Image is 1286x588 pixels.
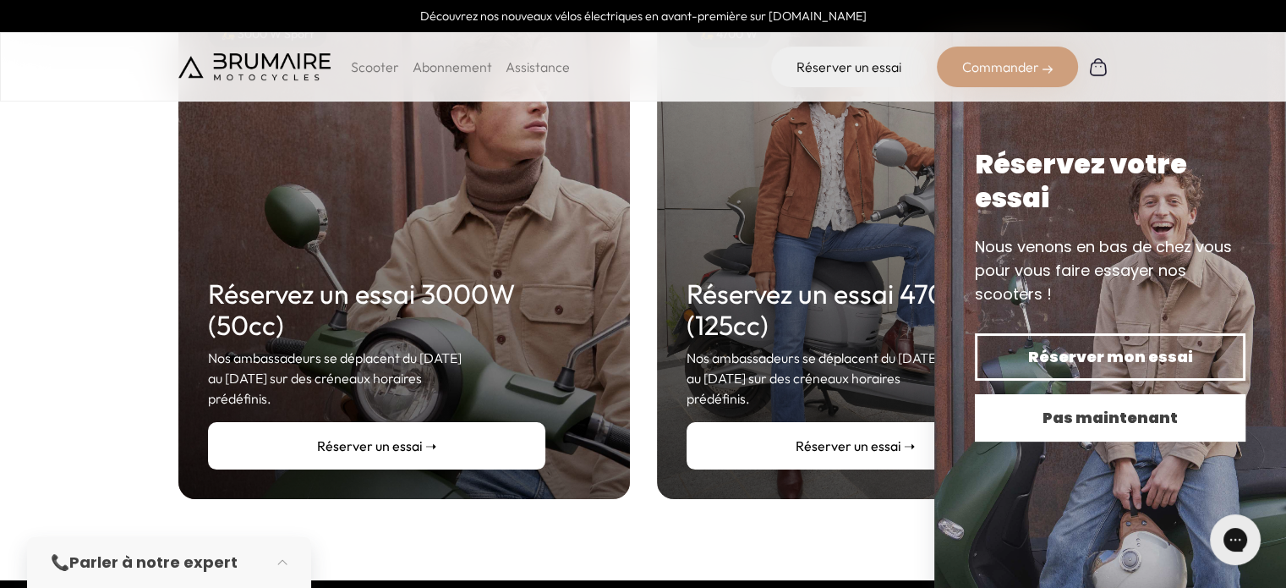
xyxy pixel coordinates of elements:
[413,58,492,75] a: Abonnement
[937,47,1078,87] div: Commander
[1088,57,1108,77] img: Panier
[351,57,399,77] p: Scooter
[1201,508,1269,571] iframe: Gorgias live chat messenger
[771,47,927,87] a: Réserver un essai
[208,348,545,409] p: Nos ambassadeurs se déplacent du [DATE] au [DATE] sur des créneaux horaires prédéfinis.
[687,278,1024,341] h2: Réservez un essai 4700W (125cc)
[687,422,1024,470] a: Réserver un essai ➝
[1042,64,1053,74] img: right-arrow-2.png
[208,422,545,470] a: Réserver un essai ➝
[178,53,331,80] img: Brumaire Motocycles
[208,278,545,341] h2: Réservez un essai 3000W (50cc)
[687,348,1024,409] p: Nos ambassadeurs se déplacent du [DATE] au [DATE] sur des créneaux horaires prédéfinis.
[506,58,570,75] a: Assistance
